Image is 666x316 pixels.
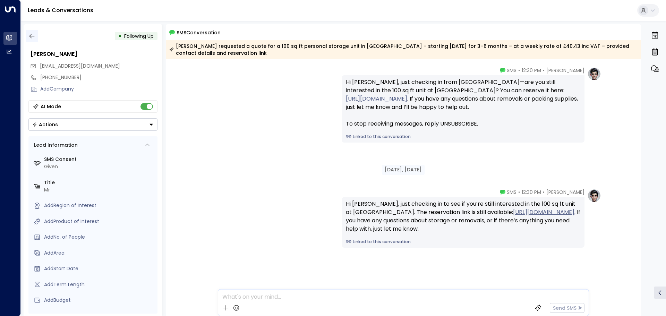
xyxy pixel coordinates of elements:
span: • [543,67,545,74]
div: [PERSON_NAME] requested a quote for a 100 sq ft personal storage unit in [GEOGRAPHIC_DATA] – star... [169,43,637,57]
a: Leads & Conversations [28,6,93,14]
span: [PERSON_NAME] [546,67,584,74]
div: • [118,30,122,42]
span: • [518,189,520,196]
div: Button group with a nested menu [28,118,157,131]
div: AddNo. of People [44,233,155,241]
div: Given [44,163,155,170]
div: [PHONE_NUMBER] [40,74,157,81]
div: Actions [32,121,58,128]
a: Linked to this conversation [346,134,580,140]
div: AddArea [44,249,155,257]
div: AddCompany [40,85,157,93]
span: SMS Conversation [177,28,221,36]
span: 12:30 PM [522,189,541,196]
span: 12:30 PM [522,67,541,74]
div: AddProduct of Interest [44,218,155,225]
div: AddRegion of Interest [44,202,155,209]
img: profile-logo.png [587,189,601,203]
span: Following Up [124,33,154,40]
label: Title [44,179,155,186]
span: • [543,189,545,196]
span: [EMAIL_ADDRESS][DOMAIN_NAME] [40,62,120,69]
div: Lead Information [32,142,78,149]
a: Linked to this conversation [346,239,580,245]
div: Mr [44,186,155,194]
div: AddBudget [44,297,155,304]
div: Hi [PERSON_NAME], just checking in from [GEOGRAPHIC_DATA]—are you still interested in the 100 sq ... [346,78,580,128]
span: SMS [507,67,516,74]
label: SMS Consent [44,156,155,163]
div: Hi [PERSON_NAME], just checking in to see if you’re still interested in the 100 sq ft unit at [GE... [346,200,580,233]
div: [PERSON_NAME] [31,50,157,58]
span: • [518,67,520,74]
img: profile-logo.png [587,67,601,81]
div: AddStart Date [44,265,155,272]
div: [DATE], [DATE] [382,165,425,175]
div: AI Mode [41,103,61,110]
span: [PERSON_NAME] [546,189,584,196]
a: [URL][DOMAIN_NAME] [513,208,574,216]
span: markfermor@gmail.com [40,62,120,70]
a: [URL][DOMAIN_NAME] [346,95,407,103]
button: Actions [28,118,157,131]
span: SMS [507,189,516,196]
div: AddTerm Length [44,281,155,288]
